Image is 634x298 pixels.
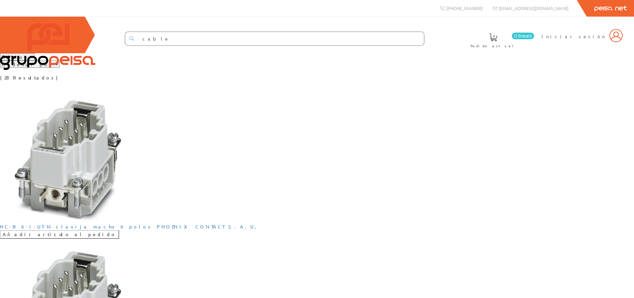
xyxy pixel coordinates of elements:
[541,28,623,34] a: Iniciar sesión
[512,33,534,39] span: 0 línea/s
[138,32,424,45] input: Buscar ...
[446,5,483,11] span: [PHONE_NUMBER]
[499,5,568,11] span: [EMAIL_ADDRESS][DOMAIN_NAME]
[541,33,606,40] span: Iniciar sesión
[471,43,516,49] span: Pedido actual
[157,223,257,229] a: PHOENIX CONTACT S.A.U,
